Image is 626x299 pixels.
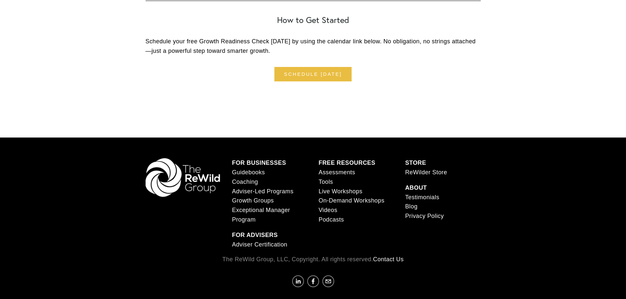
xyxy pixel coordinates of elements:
a: FOR ADVISERS [232,230,278,240]
strong: STORE [405,160,426,166]
a: Facebook [307,275,319,287]
a: Schedule [DATE] [274,67,351,82]
a: Blog [405,202,418,211]
a: ReWilder Store [405,168,447,177]
p: The ReWild Group, LLC, Copyright. All rights reserved. [146,255,481,264]
a: FOR BUSINESSES [232,158,286,168]
a: Podcasts [318,215,344,224]
a: Testimonials [405,193,439,202]
a: Adviser Certification [232,240,287,249]
a: Guidebooks [232,168,265,177]
p: Plugin is loading... [14,23,84,30]
a: Need help? [10,38,21,50]
span: Growth Groups [232,197,274,204]
strong: FREE RESOURCES [318,160,375,166]
h2: How to Get Started [146,15,481,25]
p: Get ready! [14,16,84,23]
span: Exceptional Manager Program [232,207,290,223]
a: FREE RESOURCES [318,158,375,168]
a: Growth Groups [232,196,274,205]
a: Contact Us [373,255,404,264]
a: Adviser-Led Programs [232,187,293,196]
a: Privacy Policy [405,211,444,221]
strong: FOR BUSINESSES [232,160,286,166]
a: Live Workshops [318,187,362,196]
a: On-Demand Workshops [318,196,384,205]
a: communicate@rewildgroup.com [322,275,334,287]
a: ABOUT [405,183,427,193]
a: Assessments [318,168,355,177]
img: Rough Water SEO [5,32,94,111]
a: Coaching [232,177,258,187]
a: Tools [318,177,333,187]
strong: ABOUT [405,184,427,191]
a: Exceptional Manager Program [232,205,307,224]
p: Schedule your free Growth Readiness Check [DATE] by using the calendar link below. No obligation,... [146,37,481,56]
a: Lindsay Hanzlik [292,275,304,287]
strong: FOR ADVISERS [232,232,278,238]
a: STORE [405,158,426,168]
a: Videos [318,205,337,215]
img: SEOSpace [46,5,53,11]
